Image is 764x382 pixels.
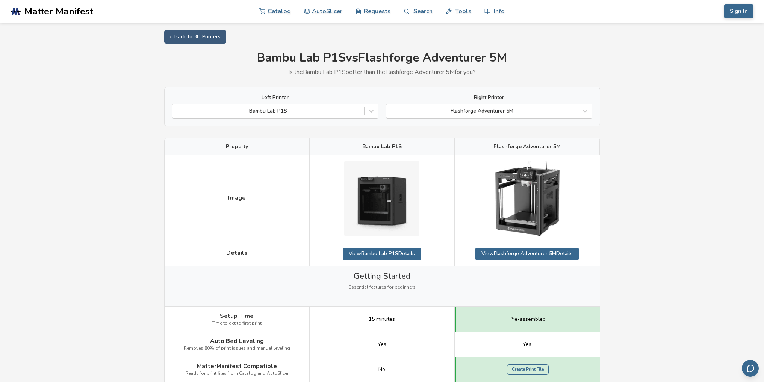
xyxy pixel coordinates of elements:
[344,161,419,236] img: Bambu Lab P1S
[510,316,546,322] span: Pre-assembled
[390,108,392,114] input: Flashforge Adventurer 5M
[164,30,226,44] a: ← Back to 3D Printers
[369,316,395,322] span: 15 minutes
[164,69,600,75] p: Is the Bambu Lab P1S better than the Flashforge Adventurer 5M for you?
[197,363,277,370] span: MatterManifest Compatible
[185,371,289,376] span: Ready for print files from Catalog and AutoSlicer
[378,341,386,347] span: Yes
[210,338,264,344] span: Auto Bed Leveling
[724,4,753,18] button: Sign In
[493,144,561,150] span: Flashforge Adventurer 5M
[184,346,290,351] span: Removes 80% of print issues and manual leveling
[378,367,385,373] span: No
[24,6,93,17] span: Matter Manifest
[490,161,565,236] img: Flashforge Adventurer 5M
[226,250,248,256] span: Details
[507,364,549,375] a: Create Print File
[475,248,579,260] a: ViewFlashforge Adventurer 5MDetails
[176,108,178,114] input: Bambu Lab P1S
[349,285,416,290] span: Essential features for beginners
[343,248,421,260] a: ViewBambu Lab P1SDetails
[386,95,592,101] label: Right Printer
[226,144,248,150] span: Property
[354,272,410,281] span: Getting Started
[172,95,378,101] label: Left Printer
[164,51,600,65] h1: Bambu Lab P1S vs Flashforge Adventurer 5M
[523,341,531,347] span: Yes
[362,144,402,150] span: Bambu Lab P1S
[220,313,254,319] span: Setup Time
[742,360,759,377] button: Send feedback via email
[228,194,246,201] span: Image
[212,321,262,326] span: Time to get to first print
